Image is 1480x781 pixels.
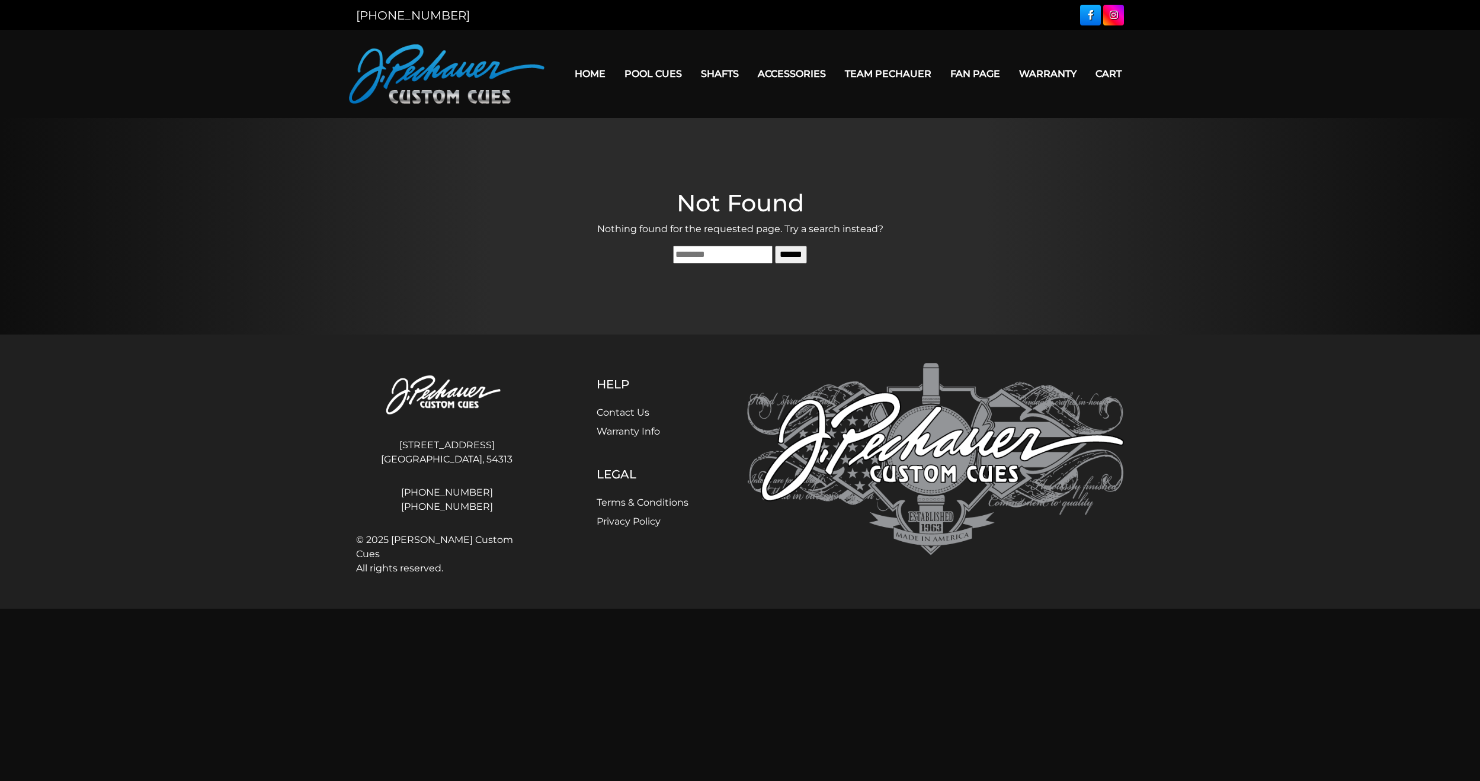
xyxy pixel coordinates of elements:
a: Fan Page [941,59,1010,89]
a: Home [565,59,615,89]
a: Privacy Policy [597,516,661,527]
h5: Legal [597,467,688,481]
span: © 2025 [PERSON_NAME] Custom Cues All rights reserved. [356,533,537,576]
a: [PHONE_NUMBER] [356,500,537,514]
address: [STREET_ADDRESS] [GEOGRAPHIC_DATA], 54313 [356,433,537,471]
a: Warranty Info [597,426,660,437]
img: Pechauer Custom Cues [349,44,544,104]
a: [PHONE_NUMBER] [356,486,537,500]
a: [PHONE_NUMBER] [356,8,470,23]
img: Pechauer Custom Cues [747,363,1124,555]
a: Team Pechauer [835,59,941,89]
a: Pool Cues [615,59,691,89]
h5: Help [597,377,688,391]
a: Terms & Conditions [597,497,688,508]
a: Contact Us [597,407,649,418]
a: Cart [1086,59,1131,89]
a: Warranty [1010,59,1086,89]
img: Pechauer Custom Cues [356,363,537,429]
a: Shafts [691,59,748,89]
a: Accessories [748,59,835,89]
